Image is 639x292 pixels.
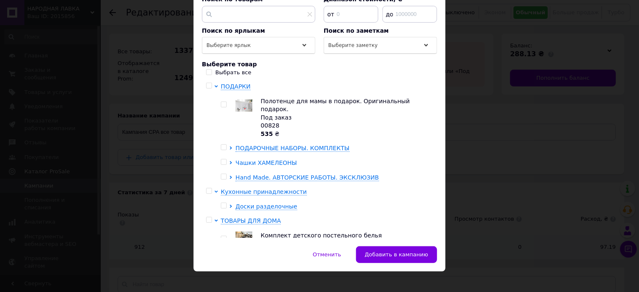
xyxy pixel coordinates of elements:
[383,10,394,18] span: до
[221,188,307,195] span: Кухонные принадлежности
[236,232,252,248] img: Комплект детского постельного белья Микки Маус. Mickey Mouse Дисней. Высокое качество
[325,10,335,18] span: от
[221,83,251,90] span: ПОДАРКИ
[304,246,350,263] button: Отменить
[236,203,297,210] span: Доски разделочные
[261,130,432,138] div: ₴
[261,122,280,129] span: 00828
[261,114,432,122] div: Под заказ
[236,174,379,181] span: Hand Made. АВТОРСКИЕ РАБОТЫ. ЭКСКЛЮЗИВ
[324,27,389,34] span: Поиск по заметкам
[324,6,378,23] input: 0
[365,251,428,258] span: Добавить в кампанию
[221,217,281,224] span: ТОВАРЫ ДЛЯ ДОМА
[382,6,437,23] input: 1000000
[236,159,297,166] span: Чашки ХАМЕЛЕОНЫ
[261,232,410,255] span: Комплект детского постельного белья [PERSON_NAME]. [PERSON_NAME] Mouse Дисней. Высокое качество
[207,42,251,48] span: Выберите ярлык
[202,61,257,68] span: Выберите товар
[236,145,350,151] span: ПОДАРОЧНЫЕ НАБОРЫ. КОМПЛЕКТЫ
[328,42,378,48] span: Выберите заметку
[215,69,251,76] div: Выбрать все
[356,246,437,263] button: Добавить в кампанию
[261,130,273,137] b: 535
[313,251,341,258] span: Отменить
[261,98,410,113] span: Полотенце для мамы в подарок. Оригинальный подарок.
[236,99,252,112] img: Полотенце для мамы в подарок. Оригинальный подарок.
[202,27,265,34] span: Поиск по ярлыкам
